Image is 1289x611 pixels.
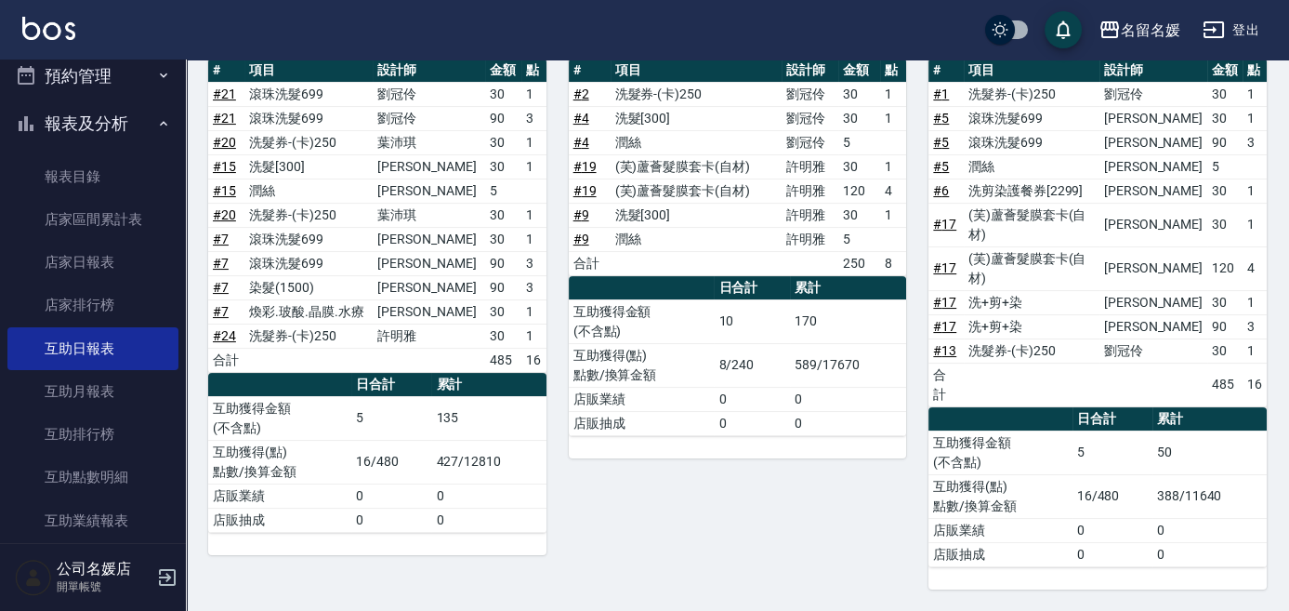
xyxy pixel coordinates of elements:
td: 3 [1243,314,1267,339]
td: 1 [521,154,546,179]
td: 店販業績 [208,484,351,508]
a: #4 [573,135,589,150]
td: 互助獲得金額 (不含點) [569,299,715,343]
th: 點 [521,59,546,83]
th: 累計 [1152,407,1267,432]
td: 劉冠伶 [782,130,838,154]
td: 30 [1207,203,1243,246]
td: (芙)蘆薈髮膜套卡(自材) [611,154,782,179]
td: (芙)蘆薈髮膜套卡(自材) [611,179,782,203]
td: 30 [485,130,521,154]
td: 1 [1243,82,1267,106]
td: 洗+剪+染 [964,314,1099,339]
td: [PERSON_NAME] [373,227,484,251]
td: 0 [351,484,431,508]
td: 8/240 [714,343,790,387]
td: 1 [1243,203,1267,246]
td: 洗髮[300] [611,106,782,130]
td: 劉冠伶 [782,82,838,106]
td: 潤絲 [611,130,782,154]
td: 洗髮[300] [244,154,373,179]
td: 3 [1243,130,1267,154]
a: #5 [933,111,949,126]
td: [PERSON_NAME] [1099,106,1207,130]
td: [PERSON_NAME] [373,154,484,179]
td: 1 [880,82,906,106]
td: 滾珠洗髮699 [244,82,373,106]
td: 1 [521,227,546,251]
table: a dense table [208,373,546,533]
td: 滾珠洗髮699 [244,106,373,130]
a: 互助業績報表 [7,499,178,542]
td: 店販業績 [928,518,1072,542]
button: 名留名媛 [1091,11,1188,49]
td: 0 [1152,518,1267,542]
th: 金額 [838,59,880,83]
td: 16/480 [1072,474,1152,518]
td: 洗+剪+染 [964,290,1099,314]
td: 30 [485,203,521,227]
td: 30 [838,106,880,130]
td: 1 [521,299,546,324]
a: #7 [213,304,229,319]
td: 洗髮券-(卡)250 [244,324,373,348]
a: #20 [213,207,236,222]
td: [PERSON_NAME] [1099,246,1207,290]
td: 1 [1243,290,1267,314]
td: 劉冠伶 [782,106,838,130]
th: 累計 [790,276,906,300]
td: 388/11640 [1152,474,1267,518]
td: [PERSON_NAME] [1099,154,1207,179]
th: 項目 [611,59,782,83]
td: 1 [880,154,906,179]
td: 滾珠洗髮699 [964,130,1099,154]
th: 日合計 [351,373,431,397]
td: 5 [838,130,880,154]
td: 4 [1243,246,1267,290]
td: 90 [1207,314,1243,339]
td: 洗髮券-(卡)250 [964,339,1099,363]
td: 許明雅 [373,324,484,348]
td: 1 [880,106,906,130]
td: 1 [521,130,546,154]
td: 劉冠伶 [1099,339,1207,363]
td: 10 [714,299,790,343]
th: 設計師 [782,59,838,83]
td: 1 [1243,179,1267,203]
th: 點 [1243,59,1267,83]
th: 項目 [244,59,373,83]
a: #1 [933,86,949,101]
td: 30 [838,82,880,106]
td: 劉冠伶 [373,82,484,106]
td: 洗髮券-(卡)250 [964,82,1099,106]
a: 互助日報表 [7,327,178,370]
a: #6 [933,183,949,198]
a: 店家日報表 [7,241,178,284]
a: #7 [213,280,229,295]
a: 互助月報表 [7,370,178,413]
td: 250 [838,251,880,275]
td: 合計 [928,363,964,406]
td: 互助獲得金額 (不含點) [208,396,351,440]
a: #21 [213,111,236,126]
td: 0 [1072,542,1152,566]
td: 30 [1207,339,1243,363]
a: #15 [213,183,236,198]
a: 店家區間累計表 [7,198,178,241]
a: #13 [933,343,956,358]
th: # [569,59,611,83]
a: #7 [213,232,229,246]
th: 金額 [1207,59,1243,83]
a: #5 [933,135,949,150]
td: 16 [521,348,546,372]
td: 許明雅 [782,154,838,179]
td: [PERSON_NAME] [1099,130,1207,154]
td: [PERSON_NAME] [373,179,484,203]
th: 設計師 [373,59,484,83]
td: [PERSON_NAME] [1099,314,1207,339]
a: #7 [213,256,229,271]
td: 0 [351,508,431,532]
td: 洗髮券-(卡)250 [244,203,373,227]
td: 洗髮券-(卡)250 [611,82,782,106]
td: 潤絲 [611,227,782,251]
